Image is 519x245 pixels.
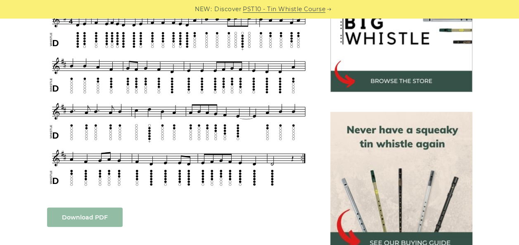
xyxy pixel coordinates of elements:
[195,5,212,14] span: NEW:
[47,207,123,227] a: Download PDF
[214,5,242,14] span: Discover
[243,5,325,14] a: PST10 - Tin Whistle Course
